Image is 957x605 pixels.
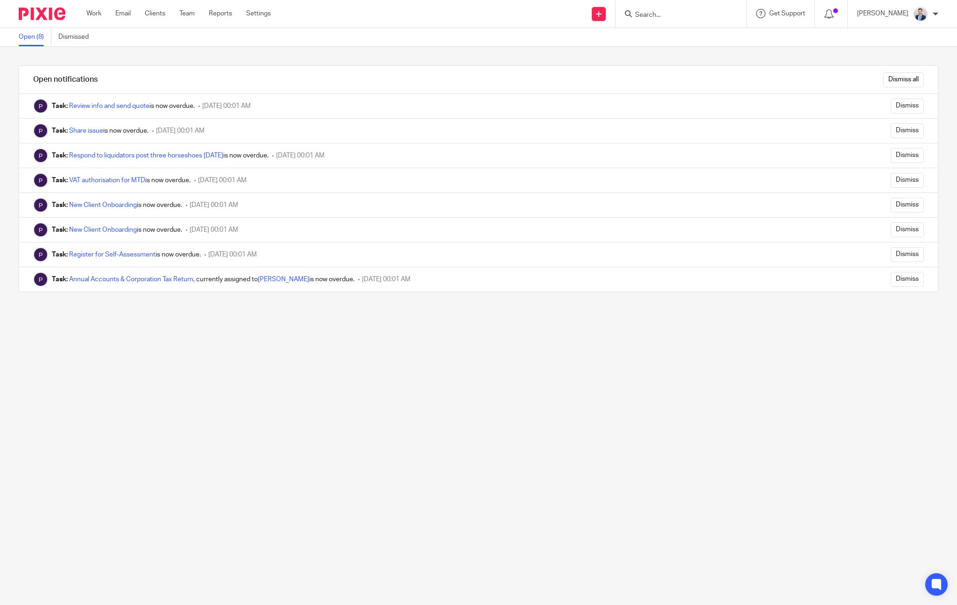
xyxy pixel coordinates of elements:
input: Dismiss [891,173,924,188]
a: Reports [209,9,232,18]
div: , currently assigned to is now overdue. [52,275,354,284]
img: Pixie [33,173,48,188]
h1: Open notifications [33,75,98,85]
input: Dismiss [891,222,924,237]
img: Pixie [33,148,48,163]
input: Dismiss [891,123,924,138]
div: is now overdue. [52,101,195,111]
b: Task: [52,276,68,283]
a: VAT authorisation for MTD [69,177,145,184]
div: is now overdue. [52,250,201,259]
span: Get Support [769,10,805,17]
a: Review info and send quote [69,103,149,109]
img: Pixie [33,247,48,262]
span: [DATE] 00:01 AM [362,276,411,283]
a: Team [179,9,195,18]
a: Open (8) [19,28,51,46]
a: New Client Onboarding [69,227,137,233]
a: New Client Onboarding [69,202,137,208]
span: [DATE] 00:01 AM [190,202,238,208]
b: Task: [52,177,68,184]
a: Register for Self-Assessment [69,251,156,258]
a: Share issue [69,128,103,134]
input: Dismiss [891,148,924,163]
span: [DATE] 00:01 AM [198,177,247,184]
div: is now overdue. [52,151,269,160]
span: [DATE] 00:01 AM [202,103,251,109]
span: [DATE] 00:01 AM [190,227,238,233]
a: Work [86,9,101,18]
b: Task: [52,152,68,159]
a: Annual Accounts & Corporation Tax Return [69,276,193,283]
b: Task: [52,227,68,233]
input: Dismiss all [883,72,924,87]
b: Task: [52,251,68,258]
img: Pixie [33,123,48,138]
div: is now overdue. [52,200,182,210]
b: Task: [52,202,68,208]
img: Pixie [33,272,48,287]
b: Task: [52,103,68,109]
div: is now overdue. [52,225,182,235]
a: Clients [145,9,165,18]
input: Search [634,11,718,20]
input: Dismiss [891,247,924,262]
img: Pixie [33,198,48,213]
input: Dismiss [891,99,924,114]
span: [DATE] 00:01 AM [208,251,257,258]
span: [DATE] 00:01 AM [156,128,205,134]
a: Respond to liquidators post three horseshoes [DATE] [69,152,223,159]
span: [DATE] 00:01 AM [276,152,325,159]
input: Dismiss [891,198,924,213]
img: Pixie [33,222,48,237]
img: LinkedIn%20Profile.jpeg [913,7,928,21]
a: Settings [246,9,271,18]
div: is now overdue. [52,176,191,185]
div: is now overdue. [52,126,149,135]
img: Pixie [19,7,65,20]
b: Task: [52,128,68,134]
a: Email [115,9,131,18]
a: [PERSON_NAME] [258,276,309,283]
img: Pixie [33,99,48,114]
a: Dismissed [58,28,96,46]
input: Dismiss [891,272,924,287]
p: [PERSON_NAME] [857,9,908,18]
